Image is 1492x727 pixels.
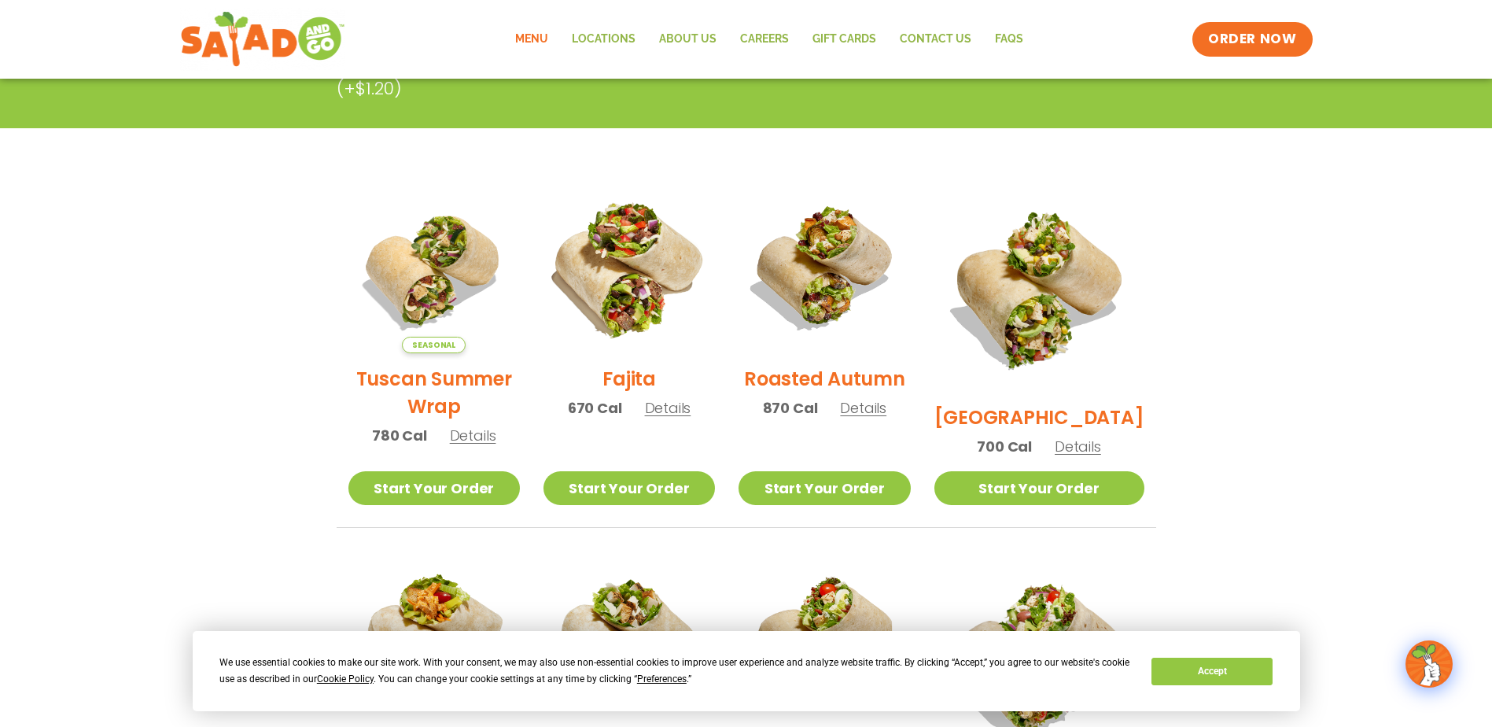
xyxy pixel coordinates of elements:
span: 670 Cal [568,397,622,419]
img: new-SAG-logo-768×292 [180,8,346,71]
a: Start Your Order [934,471,1144,505]
span: Details [840,398,886,418]
img: Product photo for Roasted Autumn Wrap [739,182,910,353]
span: Details [450,426,496,445]
h2: Tuscan Summer Wrap [348,365,520,420]
span: Preferences [637,673,687,685]
h2: Roasted Autumn [744,365,905,393]
div: We use essential cookies to make our site work. With your consent, we may also use non-essential ... [219,655,1133,688]
img: Product photo for Tuscan Summer Wrap [348,182,520,353]
a: Start Your Order [348,471,520,505]
img: Product photo for BBQ Ranch Wrap [934,182,1144,392]
span: 870 Cal [763,397,818,419]
nav: Menu [503,21,1035,57]
a: About Us [647,21,728,57]
span: Details [1055,437,1101,456]
span: Seasonal [402,337,466,353]
a: GIFT CARDS [801,21,888,57]
img: Product photo for Caesar Wrap [543,552,715,723]
span: 780 Cal [372,425,427,446]
span: 700 Cal [977,436,1032,457]
button: Accept [1151,658,1273,685]
h2: Fajita [602,365,656,393]
a: Start Your Order [543,471,715,505]
span: Cookie Policy [317,673,374,685]
img: Product photo for Cobb Wrap [739,552,910,723]
div: Cookie Consent Prompt [193,631,1300,711]
a: ORDER NOW [1192,22,1312,57]
img: Product photo for Buffalo Chicken Wrap [348,552,520,723]
a: Careers [728,21,801,57]
h2: [GEOGRAPHIC_DATA] [934,404,1144,431]
img: Product photo for Fajita Wrap [529,167,730,368]
a: Locations [560,21,647,57]
img: wpChatIcon [1407,642,1451,686]
a: Start Your Order [739,471,910,505]
span: ORDER NOW [1208,30,1296,49]
a: FAQs [983,21,1035,57]
a: Menu [503,21,560,57]
span: Details [645,398,691,418]
a: Contact Us [888,21,983,57]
